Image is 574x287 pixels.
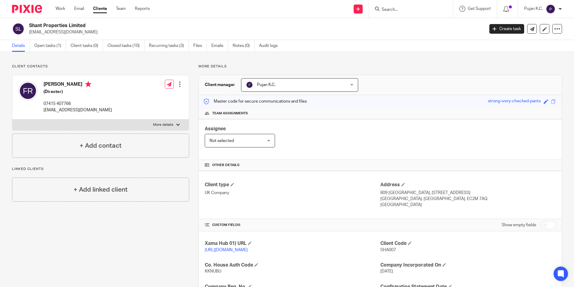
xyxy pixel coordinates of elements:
p: [EMAIL_ADDRESS][DOMAIN_NAME] [29,29,480,35]
a: Files [193,40,207,52]
a: [URL][DOMAIN_NAME] [205,248,248,252]
img: svg%3E [546,4,555,14]
a: Notes (0) [233,40,255,52]
span: Not selected [210,139,234,143]
a: Emails [211,40,228,52]
div: strong-ivory-checked-pants [488,98,541,105]
a: Client tasks (0) [71,40,103,52]
span: Team assignments [212,111,248,116]
span: SHA007 [380,248,396,252]
h4: Co. House Auth Code [205,262,380,268]
i: Primary [85,81,91,87]
h4: Client Code [380,240,556,247]
h4: CUSTOM FIELDS [205,223,380,227]
img: svg%3E [12,23,25,35]
img: svg%3E [18,81,38,100]
p: [GEOGRAPHIC_DATA] [380,202,556,208]
p: More details [198,64,562,69]
img: svg%3E [246,81,253,88]
p: Client contacts [12,64,189,69]
h4: Company Incorporated On [380,262,556,268]
a: Create task [489,24,524,34]
p: [EMAIL_ADDRESS][DOMAIN_NAME] [44,107,112,113]
span: Other details [212,163,240,168]
p: Pujan K.C. [524,6,543,12]
span: Pujan K.C. [257,83,276,87]
h4: [PERSON_NAME] [44,81,112,89]
h4: Address [380,182,556,188]
a: Audit logs [259,40,282,52]
a: Recurring tasks (3) [149,40,189,52]
span: Assignee [205,126,226,131]
a: Closed tasks (10) [107,40,144,52]
span: Get Support [468,7,491,11]
a: Open tasks (1) [34,40,66,52]
p: More details [153,122,173,127]
a: Reports [135,6,150,12]
a: Email [74,6,84,12]
span: [DATE] [380,269,393,273]
a: Clients [93,6,107,12]
p: 809 [GEOGRAPHIC_DATA], [STREET_ADDRESS] [380,190,556,196]
p: UK Company [205,190,380,196]
label: Show empty fields [502,222,536,228]
a: Details [12,40,30,52]
h4: + Add contact [80,141,122,150]
h5: (Director) [44,89,112,95]
a: Work [56,6,65,12]
a: Team [116,6,126,12]
p: 07415 407766 [44,101,112,107]
h3: Client manager [205,82,235,88]
span: KKNUBU [205,269,221,273]
h2: Shant Properties Limited [29,23,390,29]
p: Master code for secure communications and files [203,98,307,104]
input: Search [381,7,435,13]
p: Linked clients [12,167,189,171]
h4: + Add linked client [74,185,128,194]
img: Pixie [12,5,42,13]
h4: Xama Hub 01) URL [205,240,380,247]
h4: Client type [205,182,380,188]
p: [GEOGRAPHIC_DATA], [GEOGRAPHIC_DATA], EC2M 7AQ [380,196,556,202]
